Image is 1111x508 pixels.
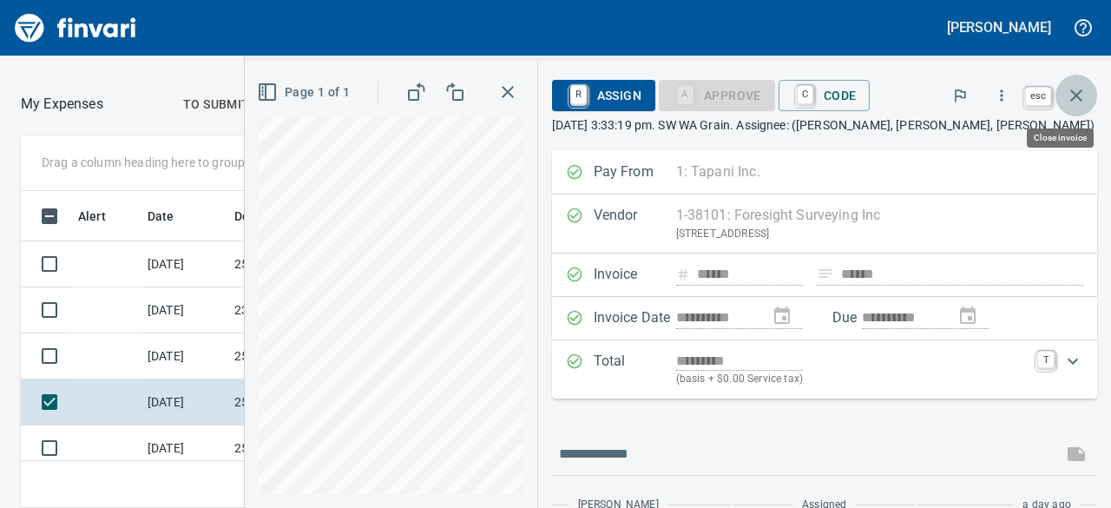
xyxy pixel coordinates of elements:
[943,14,1055,41] button: [PERSON_NAME]
[792,81,857,110] span: Code
[227,241,384,287] td: 254010
[234,206,299,227] span: Description
[983,76,1021,115] button: More
[10,7,141,49] img: Finvari
[234,206,322,227] span: Description
[78,206,106,227] span: Alert
[21,94,103,115] p: My Expenses
[797,85,813,104] a: C
[1055,433,1097,475] span: This records your message into the invoice and notifies anyone mentioned
[253,76,357,109] button: Page 1 of 1
[594,351,676,388] p: Total
[227,333,384,379] td: 252003 ACCT 2188-1242268
[141,379,227,426] td: [DATE]
[552,116,1097,134] p: [DATE] 3:33:19 pm. SW WA Grain. Assignee: ([PERSON_NAME], [PERSON_NAME], [PERSON_NAME])
[570,85,587,104] a: R
[260,82,350,103] span: Page 1 of 1
[779,80,871,111] button: CCode
[227,426,384,472] td: 254010
[141,241,227,287] td: [DATE]
[148,206,174,227] span: Date
[566,81,641,110] span: Assign
[659,87,775,102] div: Coding Required
[78,206,128,227] span: Alert
[148,206,197,227] span: Date
[552,80,655,111] button: RAssign
[42,154,296,171] p: Drag a column heading here to group the table
[227,287,384,333] td: 23515
[1025,87,1051,106] a: esc
[552,340,1097,399] div: Expand
[21,94,103,115] nav: breadcrumb
[947,18,1051,36] h5: [PERSON_NAME]
[183,94,250,115] span: To Submit
[1037,351,1055,368] a: T
[141,333,227,379] td: [DATE]
[141,287,227,333] td: [DATE]
[676,371,1027,388] p: (basis + $0.00 Service tax)
[227,379,384,426] td: 252003
[141,426,227,472] td: [DATE]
